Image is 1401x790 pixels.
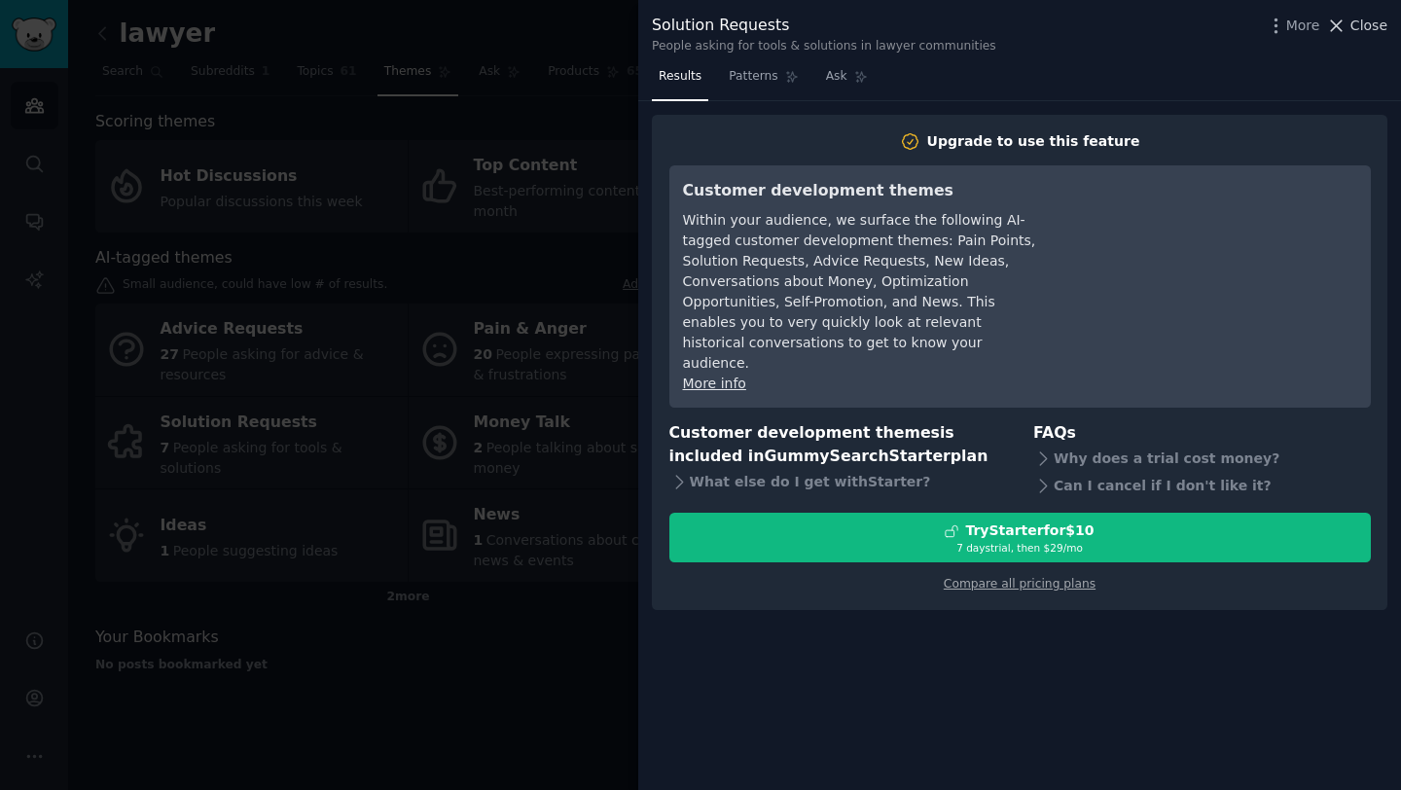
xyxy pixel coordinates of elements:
[729,68,777,86] span: Patterns
[1326,16,1387,36] button: Close
[669,421,1007,469] h3: Customer development themes is included in plan
[652,38,996,55] div: People asking for tools & solutions in lawyer communities
[683,210,1038,374] div: Within your audience, we surface the following AI-tagged customer development themes: Pain Points...
[826,68,847,86] span: Ask
[652,61,708,101] a: Results
[1350,16,1387,36] span: Close
[1065,179,1357,325] iframe: YouTube video player
[1033,472,1371,499] div: Can I cancel if I don't like it?
[1266,16,1320,36] button: More
[965,521,1094,541] div: Try Starter for $10
[659,68,701,86] span: Results
[669,513,1371,562] button: TryStarterfor$107 daystrial, then $29/mo
[1033,445,1371,472] div: Why does a trial cost money?
[944,577,1096,591] a: Compare all pricing plans
[683,179,1038,203] h3: Customer development themes
[652,14,996,38] div: Solution Requests
[1286,16,1320,36] span: More
[683,376,746,391] a: More info
[669,469,1007,496] div: What else do I get with Starter ?
[764,447,950,465] span: GummySearch Starter
[670,541,1370,555] div: 7 days trial, then $ 29 /mo
[927,131,1140,152] div: Upgrade to use this feature
[1033,421,1371,446] h3: FAQs
[722,61,805,101] a: Patterns
[819,61,875,101] a: Ask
